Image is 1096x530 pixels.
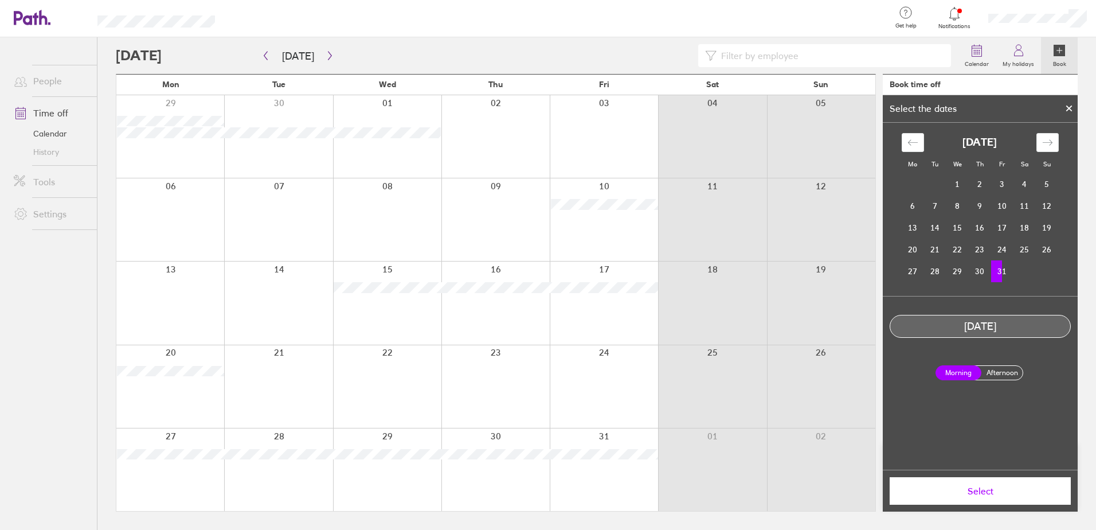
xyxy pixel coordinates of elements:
td: Monday, October 20, 2025 [902,239,924,260]
a: History [5,143,97,161]
td: Friday, October 3, 2025 [991,173,1013,195]
span: Fri [599,80,609,89]
label: My holidays [996,57,1041,68]
td: Tuesday, October 28, 2025 [924,260,946,282]
a: Time off [5,102,97,124]
button: Select [890,477,1071,505]
td: Monday, October 27, 2025 [902,260,924,282]
div: Calendar [889,123,1071,296]
div: Move backward to switch to the previous month. [902,133,924,152]
span: Thu [488,80,503,89]
td: Thursday, October 23, 2025 [969,239,991,260]
span: Wed [379,80,396,89]
small: Su [1043,160,1051,168]
a: Settings [5,202,97,225]
span: Select [898,486,1063,496]
td: Thursday, October 16, 2025 [969,217,991,239]
small: Sa [1021,160,1028,168]
span: Get help [887,22,925,29]
td: Saturday, October 4, 2025 [1013,173,1036,195]
strong: [DATE] [962,137,997,149]
td: Tuesday, October 14, 2025 [924,217,946,239]
label: Calendar [958,57,996,68]
td: Friday, October 24, 2025 [991,239,1013,260]
span: Mon [162,80,179,89]
td: Wednesday, October 1, 2025 [946,173,969,195]
td: Tuesday, October 21, 2025 [924,239,946,260]
td: Sunday, October 12, 2025 [1036,195,1058,217]
td: Wednesday, October 8, 2025 [946,195,969,217]
label: Book [1046,57,1073,68]
span: Tue [272,80,285,89]
td: Thursday, October 30, 2025 [969,260,991,282]
a: My holidays [996,37,1041,74]
span: Notifications [936,23,973,30]
div: [DATE] [890,321,1070,333]
td: Selected. Friday, October 31, 2025 [991,260,1013,282]
small: Mo [908,160,917,168]
a: Book [1041,37,1078,74]
td: Thursday, October 2, 2025 [969,173,991,195]
td: Friday, October 10, 2025 [991,195,1013,217]
td: Thursday, October 9, 2025 [969,195,991,217]
small: We [953,160,962,168]
td: Saturday, October 18, 2025 [1013,217,1036,239]
td: Wednesday, October 15, 2025 [946,217,969,239]
td: Friday, October 17, 2025 [991,217,1013,239]
a: Calendar [958,37,996,74]
small: Tu [931,160,938,168]
td: Wednesday, October 22, 2025 [946,239,969,260]
a: Notifications [936,6,973,30]
div: Move forward to switch to the next month. [1036,133,1059,152]
td: Monday, October 6, 2025 [902,195,924,217]
a: Tools [5,170,97,193]
span: Sun [813,80,828,89]
div: Select the dates [883,103,964,114]
td: Sunday, October 5, 2025 [1036,173,1058,195]
td: Sunday, October 19, 2025 [1036,217,1058,239]
a: Calendar [5,124,97,143]
div: Book time off [890,80,941,89]
td: Sunday, October 26, 2025 [1036,239,1058,260]
td: Saturday, October 25, 2025 [1013,239,1036,260]
label: Afternoon [979,366,1025,380]
td: Wednesday, October 29, 2025 [946,260,969,282]
button: [DATE] [273,46,323,65]
input: Filter by employee [717,45,944,67]
td: Monday, October 13, 2025 [902,217,924,239]
label: Morning [935,365,981,380]
span: Sat [706,80,719,89]
td: Tuesday, October 7, 2025 [924,195,946,217]
small: Th [976,160,984,168]
td: Saturday, October 11, 2025 [1013,195,1036,217]
a: People [5,69,97,92]
small: Fr [999,160,1005,168]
